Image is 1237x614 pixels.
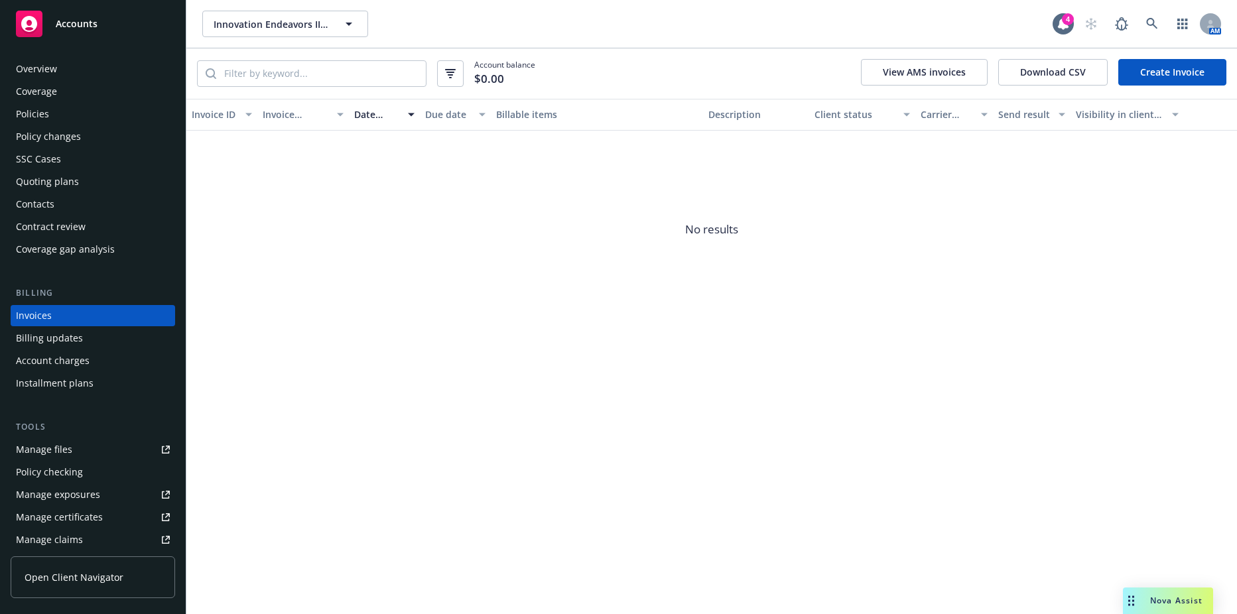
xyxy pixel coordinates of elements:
div: Tools [11,420,175,434]
a: Manage exposures [11,484,175,505]
a: Quoting plans [11,171,175,192]
a: Switch app [1169,11,1196,37]
a: Overview [11,58,175,80]
a: Coverage [11,81,175,102]
a: Contract review [11,216,175,237]
input: Filter by keyword... [216,61,426,86]
div: Drag to move [1123,587,1139,614]
button: Description [703,99,809,131]
span: Open Client Navigator [25,570,123,584]
a: Policy changes [11,126,175,147]
a: Create Invoice [1118,59,1226,86]
div: Manage claims [16,529,83,550]
a: Contacts [11,194,175,215]
button: Due date [420,99,491,131]
span: Accounts [56,19,98,29]
button: Visibility in client dash [1071,99,1184,131]
div: Invoice amount [263,107,330,121]
div: Policy checking [16,461,83,483]
a: Coverage gap analysis [11,239,175,260]
button: Innovation Endeavors III Advisers, LLC [202,11,368,37]
span: $0.00 [474,70,504,88]
span: Account balance [474,59,535,88]
div: Carrier status [921,107,973,121]
button: Invoice ID [186,99,257,131]
div: 4 [1062,13,1074,25]
div: Overview [16,58,57,80]
button: Carrier status [915,99,993,131]
a: Invoices [11,305,175,326]
div: Visibility in client dash [1076,107,1164,121]
svg: Search [206,68,216,79]
button: Date issued [349,99,420,131]
span: Innovation Endeavors III Advisers, LLC [214,17,328,31]
a: Policy checking [11,461,175,483]
button: Send result [993,99,1071,131]
div: Manage certificates [16,507,103,528]
div: Invoice ID [192,107,237,121]
a: Installment plans [11,373,175,394]
div: Contract review [16,216,86,237]
div: SSC Cases [16,149,61,170]
a: Manage certificates [11,507,175,528]
a: SSC Cases [11,149,175,170]
div: Policy changes [16,126,81,147]
a: Start snowing [1078,11,1104,37]
a: Billing updates [11,328,175,349]
div: Coverage [16,81,57,102]
span: Nova Assist [1150,595,1203,606]
div: Billing updates [16,328,83,349]
div: Account charges [16,350,90,371]
div: Send result [998,107,1051,121]
a: Account charges [11,350,175,371]
div: Contacts [16,194,54,215]
div: Due date [425,107,471,121]
div: Manage exposures [16,484,100,505]
div: Quoting plans [16,171,79,192]
a: Report a Bug [1108,11,1135,37]
div: Date issued [354,107,400,121]
a: Manage files [11,439,175,460]
div: Client status [814,107,895,121]
div: Coverage gap analysis [16,239,115,260]
div: Manage files [16,439,72,460]
button: Download CSV [998,59,1108,86]
button: Invoice amount [257,99,350,131]
a: Policies [11,103,175,125]
div: Billing [11,286,175,300]
div: Policies [16,103,49,125]
span: No results [186,131,1237,330]
a: Accounts [11,5,175,42]
div: Installment plans [16,373,94,394]
a: Manage claims [11,529,175,550]
button: View AMS invoices [861,59,988,86]
button: Client status [809,99,915,131]
div: Billable items [496,107,698,121]
a: Search [1139,11,1165,37]
button: Nova Assist [1123,587,1213,614]
div: Invoices [16,305,52,326]
button: Billable items [491,99,703,131]
div: Description [708,107,804,121]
